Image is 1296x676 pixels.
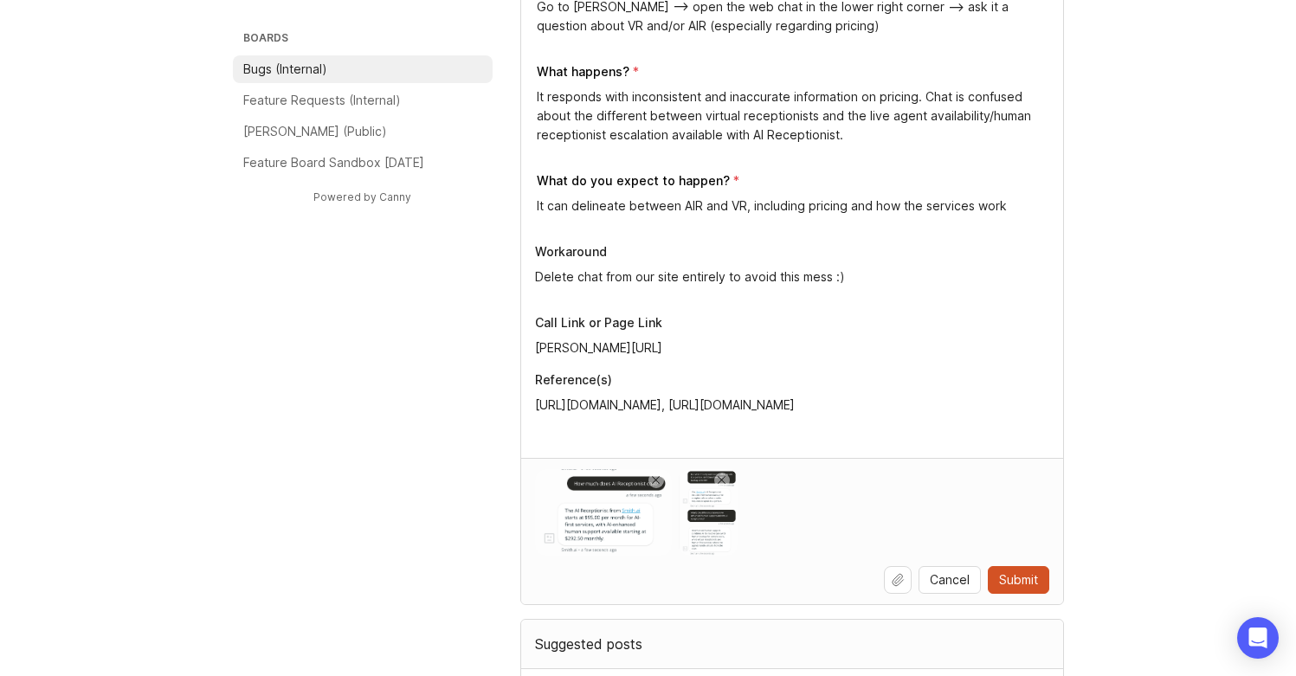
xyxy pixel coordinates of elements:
[537,63,629,80] p: What happens?
[535,267,1049,286] textarea: Delete chat from our site entirely to avoid this mess :)
[535,338,1049,357] input: Link to a call or page
[233,118,493,145] a: [PERSON_NAME] (Public)
[535,371,1049,389] p: Reference(s)
[884,566,912,594] button: Upload file
[311,187,414,207] a: Powered by Canny
[243,92,401,109] p: Feature Requests (Internal)
[537,172,730,190] p: What do you expect to happen?
[243,154,424,171] p: Feature Board Sandbox [DATE]
[537,87,1049,145] textarea: It responds with inconsistent and inaccurate information on pricing. Chat is confused about the d...
[233,149,493,177] a: Feature Board Sandbox [DATE]
[919,566,981,594] button: Cancel
[233,55,493,83] a: Bugs (Internal)
[233,87,493,114] a: Feature Requests (Internal)
[679,469,738,556] img: https://canny-assets.io/images/cab35efd3a658bf5f9e3f8cb641e4e9f.png
[535,469,672,556] img: https://canny-assets.io/images/b78c7e217c081323a6a8a0466e17303c.png
[535,243,1049,261] p: Workaround
[999,571,1038,589] span: Submit
[537,196,1049,216] textarea: It can delineate between AIR and VR, including pricing and how the services work
[930,571,970,589] span: Cancel
[240,28,493,52] h3: Boards
[1237,617,1279,659] div: Open Intercom Messenger
[243,123,387,140] p: [PERSON_NAME] (Public)
[535,396,1049,434] textarea: [URL][DOMAIN_NAME], [URL][DOMAIN_NAME]
[988,566,1049,594] button: Submit
[535,314,1049,332] p: Call Link or Page Link
[521,620,1063,668] div: Suggested posts
[243,61,327,78] p: Bugs (Internal)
